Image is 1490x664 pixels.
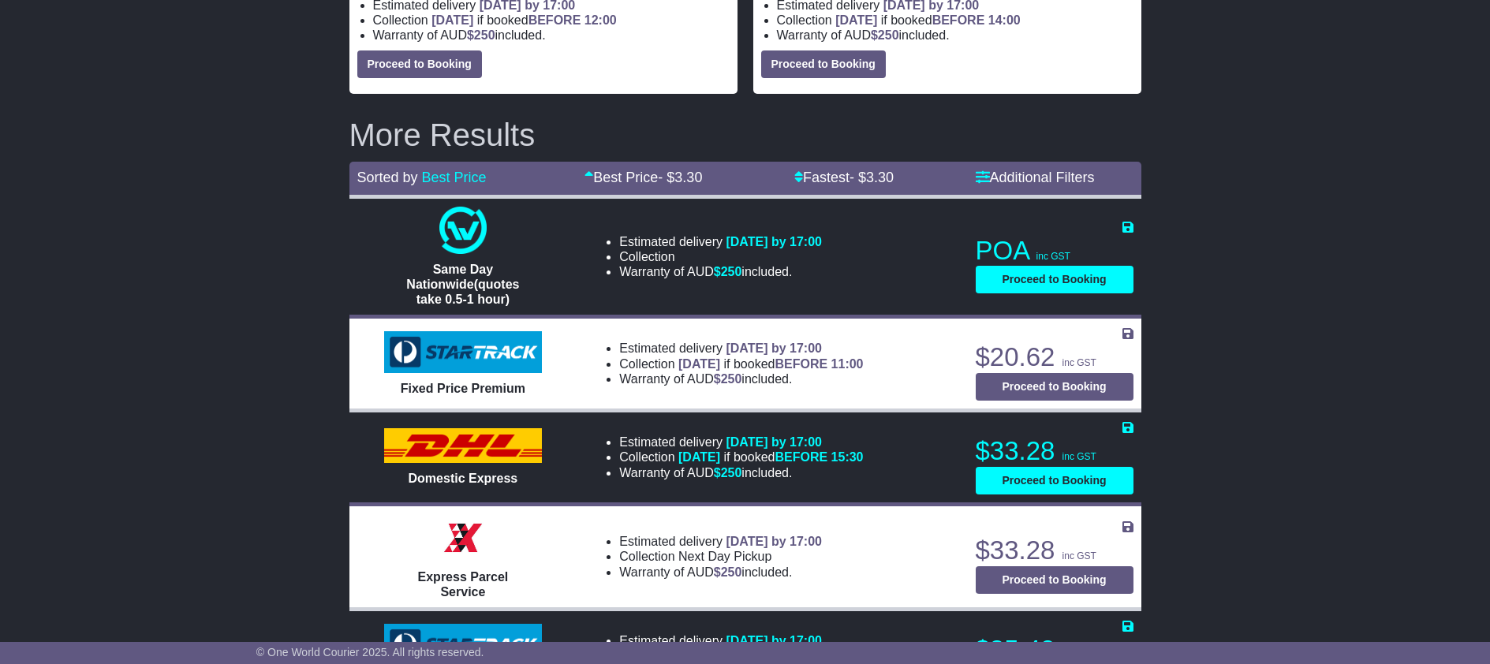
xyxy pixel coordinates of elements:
[726,634,822,647] span: [DATE] by 17:00
[714,265,742,278] span: $
[976,535,1133,566] p: $33.28
[835,13,1020,27] span: if booked
[721,372,742,386] span: 250
[1062,451,1096,462] span: inc GST
[678,450,863,464] span: if booked
[584,170,702,185] a: Best Price- $3.30
[256,646,484,658] span: © One World Courier 2025. All rights reserved.
[850,170,894,185] span: - $
[373,13,730,28] li: Collection
[831,357,864,371] span: 11:00
[932,13,985,27] span: BEFORE
[721,265,742,278] span: 250
[431,13,616,27] span: if booked
[474,28,495,42] span: 250
[794,170,894,185] a: Fastest- $3.30
[619,371,863,386] li: Warranty of AUD included.
[418,570,509,599] span: Express Parcel Service
[777,13,1133,28] li: Collection
[726,235,822,248] span: [DATE] by 17:00
[1062,550,1096,561] span: inc GST
[988,13,1021,27] span: 14:00
[619,549,822,564] li: Collection
[406,263,519,306] span: Same Day Nationwide(quotes take 0.5-1 hour)
[439,514,487,561] img: Border Express: Express Parcel Service
[714,565,742,579] span: $
[1036,251,1070,262] span: inc GST
[619,565,822,580] li: Warranty of AUD included.
[658,170,702,185] span: - $
[678,357,863,371] span: if booked
[831,450,864,464] span: 15:30
[775,357,827,371] span: BEFORE
[619,534,822,549] li: Estimated delivery
[871,28,899,42] span: $
[976,170,1095,185] a: Additional Filters
[349,118,1141,152] h2: More Results
[976,566,1133,594] button: Proceed to Booking
[678,550,771,563] span: Next Day Pickup
[401,382,525,395] span: Fixed Price Premium
[619,450,863,464] li: Collection
[619,465,863,480] li: Warranty of AUD included.
[726,535,822,548] span: [DATE] by 17:00
[384,331,542,374] img: StarTrack: Fixed Price Premium
[422,170,487,185] a: Best Price
[678,357,720,371] span: [DATE]
[761,50,886,78] button: Proceed to Booking
[714,372,742,386] span: $
[976,373,1133,401] button: Proceed to Booking
[439,207,487,254] img: One World Courier: Same Day Nationwide(quotes take 0.5-1 hour)
[467,28,495,42] span: $
[976,467,1133,494] button: Proceed to Booking
[866,170,894,185] span: 3.30
[619,341,863,356] li: Estimated delivery
[976,435,1133,467] p: $33.28
[726,341,822,355] span: [DATE] by 17:00
[431,13,473,27] span: [DATE]
[721,466,742,479] span: 250
[373,28,730,43] li: Warranty of AUD included.
[1062,357,1096,368] span: inc GST
[878,28,899,42] span: 250
[619,435,863,450] li: Estimated delivery
[619,633,863,648] li: Estimated delivery
[619,249,822,264] li: Collection
[357,50,482,78] button: Proceed to Booking
[835,13,877,27] span: [DATE]
[726,435,822,449] span: [DATE] by 17:00
[976,235,1133,267] p: POA
[619,264,822,279] li: Warranty of AUD included.
[777,28,1133,43] li: Warranty of AUD included.
[721,565,742,579] span: 250
[775,450,827,464] span: BEFORE
[976,266,1133,293] button: Proceed to Booking
[528,13,581,27] span: BEFORE
[619,356,863,371] li: Collection
[678,450,720,464] span: [DATE]
[409,472,518,485] span: Domestic Express
[584,13,617,27] span: 12:00
[619,234,822,249] li: Estimated delivery
[976,341,1133,373] p: $20.62
[384,428,542,463] img: DHL: Domestic Express
[357,170,418,185] span: Sorted by
[674,170,702,185] span: 3.30
[714,466,742,479] span: $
